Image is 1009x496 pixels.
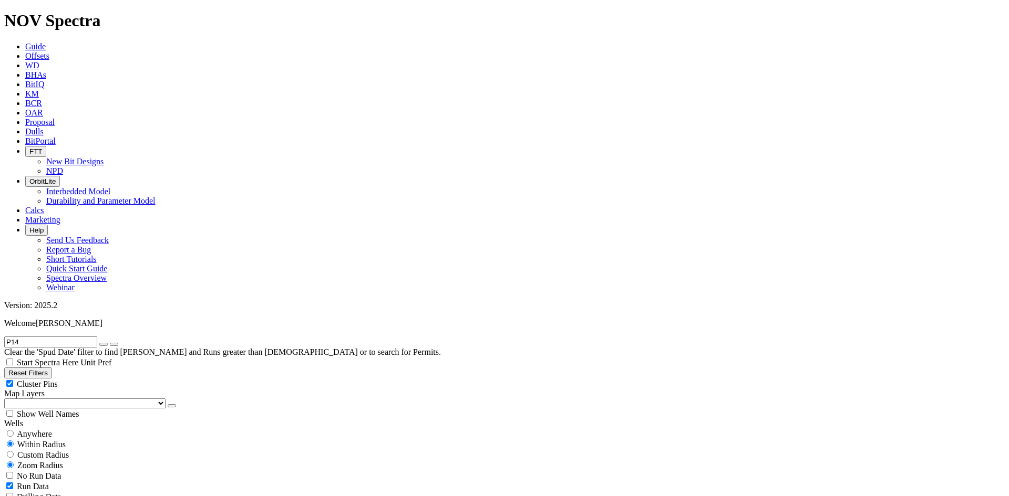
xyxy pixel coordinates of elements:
[4,347,441,356] span: Clear the 'Spud Date' filter to find [PERSON_NAME] and Runs greater than [DEMOGRAPHIC_DATA] or to...
[25,136,56,145] a: BitPortal
[25,118,55,126] a: Proposal
[4,11,1005,30] h1: NOV Spectra
[4,389,45,398] span: Map Layers
[25,89,39,98] a: KM
[17,409,79,418] span: Show Well Names
[46,273,107,282] a: Spectra Overview
[46,187,110,196] a: Interbedded Model
[25,146,46,157] button: FTT
[17,471,61,480] span: No Run Data
[17,440,66,449] span: Within Radius
[25,99,42,108] a: BCR
[4,301,1005,310] div: Version: 2025.2
[4,336,97,347] input: Search
[17,358,78,367] span: Start Spectra Here
[46,157,104,166] a: New Bit Designs
[17,379,58,388] span: Cluster Pins
[17,482,49,491] span: Run Data
[46,264,107,273] a: Quick Start Guide
[25,206,44,215] a: Calcs
[46,245,91,254] a: Report a Bug
[25,42,46,51] a: Guide
[4,419,1005,428] div: Wells
[25,61,39,70] a: WD
[25,127,44,136] a: Dulls
[29,226,44,234] span: Help
[29,177,56,185] span: OrbitLite
[36,319,102,328] span: [PERSON_NAME]
[46,196,156,205] a: Durability and Parameter Model
[17,429,52,438] span: Anywhere
[25,70,46,79] a: BHAs
[17,450,69,459] span: Custom Radius
[25,176,60,187] button: OrbitLite
[25,225,48,236] button: Help
[25,108,43,117] a: OAR
[46,236,109,245] a: Send Us Feedback
[25,215,60,224] a: Marketing
[25,80,44,89] a: BitIQ
[17,461,63,470] span: Zoom Radius
[25,51,49,60] a: Offsets
[46,283,75,292] a: Webinar
[80,358,111,367] span: Unit Pref
[4,319,1005,328] p: Welcome
[4,367,52,378] button: Reset Filters
[46,166,63,175] a: NPD
[6,358,13,365] input: Start Spectra Here
[29,147,42,155] span: FTT
[46,255,97,263] a: Short Tutorials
